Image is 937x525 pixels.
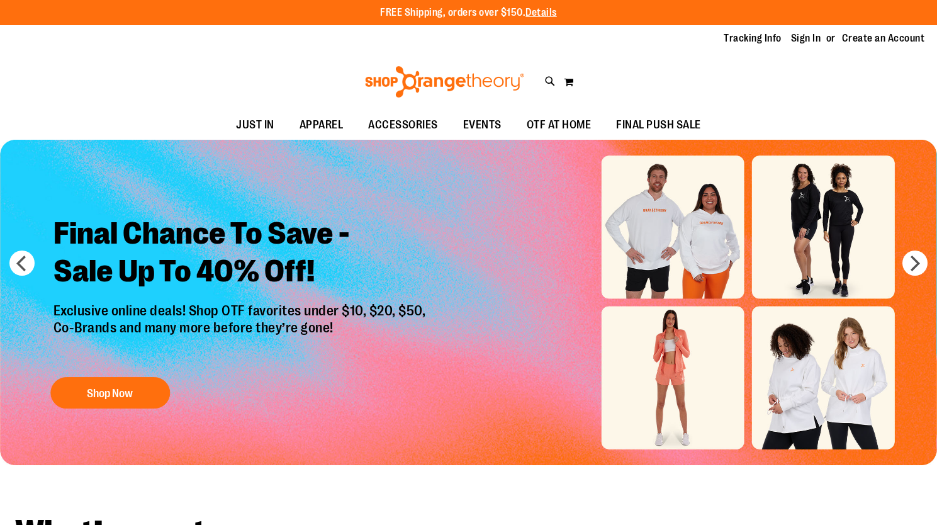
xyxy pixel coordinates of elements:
[451,111,514,140] a: EVENTS
[791,31,821,45] a: Sign In
[223,111,287,140] a: JUST IN
[616,111,701,139] span: FINAL PUSH SALE
[603,111,714,140] a: FINAL PUSH SALE
[300,111,344,139] span: APPAREL
[236,111,274,139] span: JUST IN
[363,66,526,98] img: Shop Orangetheory
[724,31,782,45] a: Tracking Info
[44,205,439,415] a: Final Chance To Save -Sale Up To 40% Off! Exclusive online deals! Shop OTF favorites under $10, $...
[527,111,592,139] span: OTF AT HOME
[9,251,35,276] button: prev
[287,111,356,140] a: APPAREL
[902,251,928,276] button: next
[514,111,604,140] a: OTF AT HOME
[368,111,438,139] span: ACCESSORIES
[463,111,502,139] span: EVENTS
[44,303,439,364] p: Exclusive online deals! Shop OTF favorites under $10, $20, $50, Co-Brands and many more before th...
[44,205,439,303] h2: Final Chance To Save - Sale Up To 40% Off!
[356,111,451,140] a: ACCESSORIES
[50,377,170,409] button: Shop Now
[525,7,557,18] a: Details
[380,6,557,20] p: FREE Shipping, orders over $150.
[842,31,925,45] a: Create an Account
